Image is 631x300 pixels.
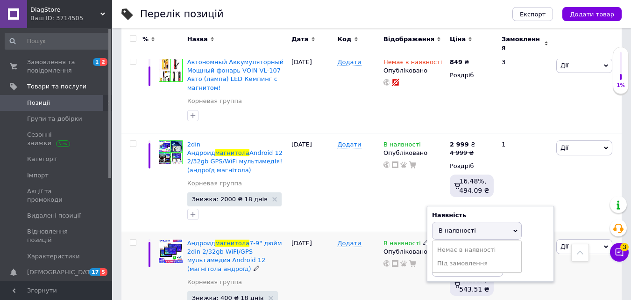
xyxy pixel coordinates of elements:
div: Перелік позицій [140,9,224,19]
a: Корневая группа [187,179,242,188]
span: Дії [560,243,568,250]
span: Додати [337,240,361,247]
span: Назва [187,35,208,44]
div: 3 [496,51,554,133]
div: 1% [613,82,628,89]
span: Додати [337,141,361,148]
span: 2din Андроид [187,141,215,156]
span: 7-9" дюйм 2din 2/32gb WiFI/GPS мультимедия Android 12 (магнітола андроїд) [187,240,282,272]
div: 4 999 ₴ [450,149,475,157]
span: [DEMOGRAPHIC_DATA] [27,268,96,277]
span: Дії [560,62,568,69]
span: 17 [89,268,100,276]
div: [DATE] [289,51,335,133]
div: Роздріб [450,71,494,80]
span: Експорт [520,11,546,18]
a: Андроидмагнитола7-9" дюйм 2din 2/32gb WiFI/GPS мультимедия Android 12 (магнітола андроїд) [187,240,282,272]
img: 2din Андроид магнитола Android 12 2/32gb GPS/WiFi мультимедія! (андроїд магнітола) [159,140,183,164]
button: Додати товар [562,7,622,21]
span: 3 [620,243,629,251]
a: Корневая группа [187,278,242,286]
img: Андроид магнитола 7-9" дюйм 2din 2/32gb WiFI/GPS мультимедия Android 12 (магнітола андроїд) [159,239,183,263]
div: [DATE] [289,133,335,232]
span: Android 12 2/32gb GPS/WiFi мультимедія! (андроїд магнітола) [187,149,283,173]
span: Категорії [27,155,57,163]
button: Чат з покупцем3 [610,243,629,262]
button: Експорт [512,7,553,21]
span: В наявності [383,240,421,249]
div: ₴ [450,58,469,66]
span: Відображення [383,35,434,44]
span: Код [337,35,351,44]
div: Опубліковано [383,66,445,75]
span: В наявності [383,141,421,151]
span: магнитола [215,149,249,156]
span: Дії [560,144,568,151]
span: 16.48%, 494.09 ₴ [459,177,489,194]
span: Акції та промокоди [27,187,86,204]
div: Опубліковано [383,248,445,256]
span: DiagStore [30,6,100,14]
span: Дата [291,35,309,44]
span: Ціна [450,35,466,44]
a: Автономный Аккумуляторный Мощный фонарь VOIN VL-107 Авто (лампа) LED Кемпинг с магнитом! [187,59,284,91]
span: 1 [93,58,100,66]
span: магнитола [215,240,249,247]
span: Знижка: 2000 ₴ 18 днів [192,196,268,202]
a: 2din АндроидмагнитолаAndroid 12 2/32gb GPS/WiFi мультимедія! (андроїд магнітола) [187,141,283,174]
span: Видалені позиції [27,212,81,220]
input: Пошук [5,33,110,50]
span: Немає в наявності [383,59,442,68]
li: Немає в наявності [432,243,521,256]
span: % [142,35,149,44]
span: Додати товар [570,11,614,18]
span: 5 [100,268,107,276]
span: Товари та послуги [27,82,86,91]
div: ₴ [450,140,475,149]
span: Замовлення [502,35,542,52]
li: Під замовлення [432,257,521,270]
span: Імпорт [27,171,49,180]
span: Характеристики [27,252,80,261]
img: Автономный Аккумуляторный Мощный фонарь VOIN VL-107 Авто (лампа) LED Кемпинг с магнитом! [159,58,183,82]
div: 1 [496,133,554,232]
div: Наявність [432,211,549,220]
span: 2 [100,58,107,66]
span: Сезонні знижки [27,131,86,147]
span: В наявності [439,227,476,234]
div: Роздріб [450,162,494,170]
span: Позиції [27,99,50,107]
span: 16.48%, 543.51 ₴ [459,276,489,293]
span: Замовлення та повідомлення [27,58,86,75]
div: Опубліковано [383,149,445,157]
b: 2 999 [450,141,469,148]
span: Андроид [187,240,215,247]
span: Додати [337,59,361,66]
span: Відновлення позицій [27,227,86,244]
a: Корневая группа [187,97,242,105]
b: 849 [450,59,462,66]
div: Ваш ID: 3714505 [30,14,112,22]
span: Групи та добірки [27,115,82,123]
